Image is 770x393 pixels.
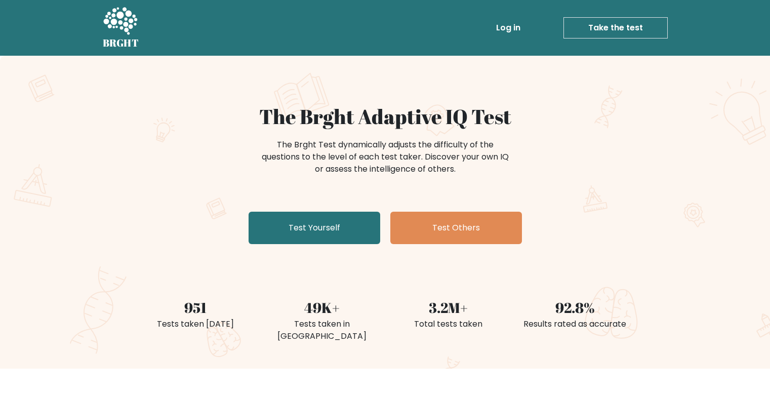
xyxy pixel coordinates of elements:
div: Tests taken in [GEOGRAPHIC_DATA] [265,318,379,342]
div: 3.2M+ [391,297,506,318]
div: Tests taken [DATE] [138,318,253,330]
div: 49K+ [265,297,379,318]
div: 951 [138,297,253,318]
a: BRGHT [103,4,139,52]
a: Test Others [390,212,522,244]
div: 92.8% [518,297,632,318]
div: The Brght Test dynamically adjusts the difficulty of the questions to the level of each test take... [259,139,512,175]
div: Total tests taken [391,318,506,330]
div: Results rated as accurate [518,318,632,330]
a: Log in [492,18,524,38]
a: Test Yourself [249,212,380,244]
a: Take the test [563,17,668,38]
h5: BRGHT [103,37,139,49]
h1: The Brght Adaptive IQ Test [138,104,632,129]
